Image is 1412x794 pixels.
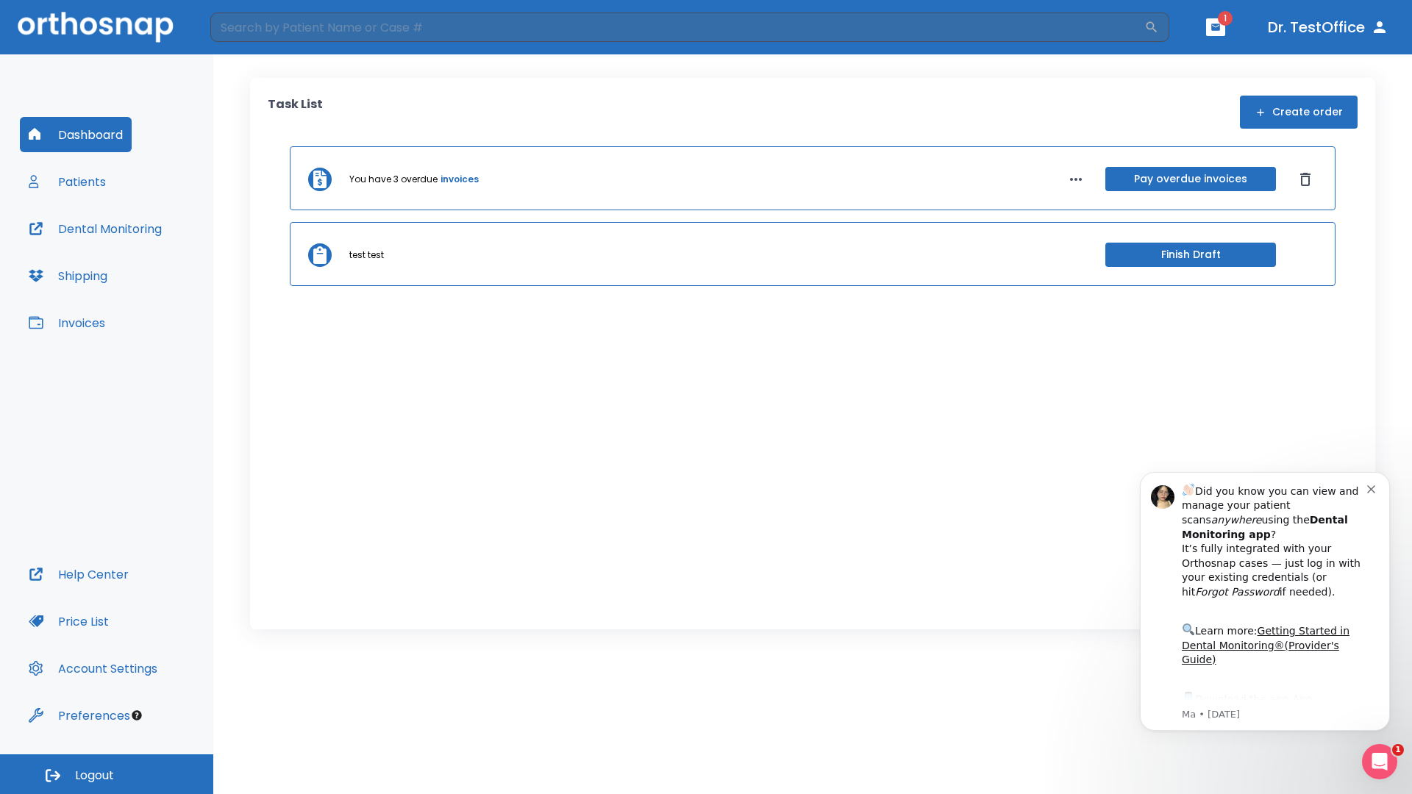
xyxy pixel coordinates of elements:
[20,164,115,199] button: Patients
[1105,167,1276,191] button: Pay overdue invoices
[20,698,139,733] button: Preferences
[441,173,479,186] a: invoices
[268,96,323,129] p: Task List
[18,12,174,42] img: Orthosnap
[1294,168,1317,191] button: Dismiss
[20,651,166,686] button: Account Settings
[1362,744,1397,779] iframe: Intercom live chat
[130,709,143,722] div: Tooltip anchor
[20,305,114,340] button: Invoices
[1262,14,1394,40] button: Dr. TestOffice
[20,557,138,592] button: Help Center
[20,211,171,246] button: Dental Monitoring
[1392,744,1404,756] span: 1
[349,248,384,262] p: test test
[210,12,1144,42] input: Search by Patient Name or Case #
[1218,11,1233,26] span: 1
[75,768,114,784] span: Logout
[1118,454,1412,787] iframe: Intercom notifications message
[349,173,438,186] p: You have 3 overdue
[20,117,132,152] button: Dashboard
[20,604,118,639] button: Price List
[20,258,116,293] button: Shipping
[1105,243,1276,267] button: Finish Draft
[1240,96,1358,129] button: Create order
